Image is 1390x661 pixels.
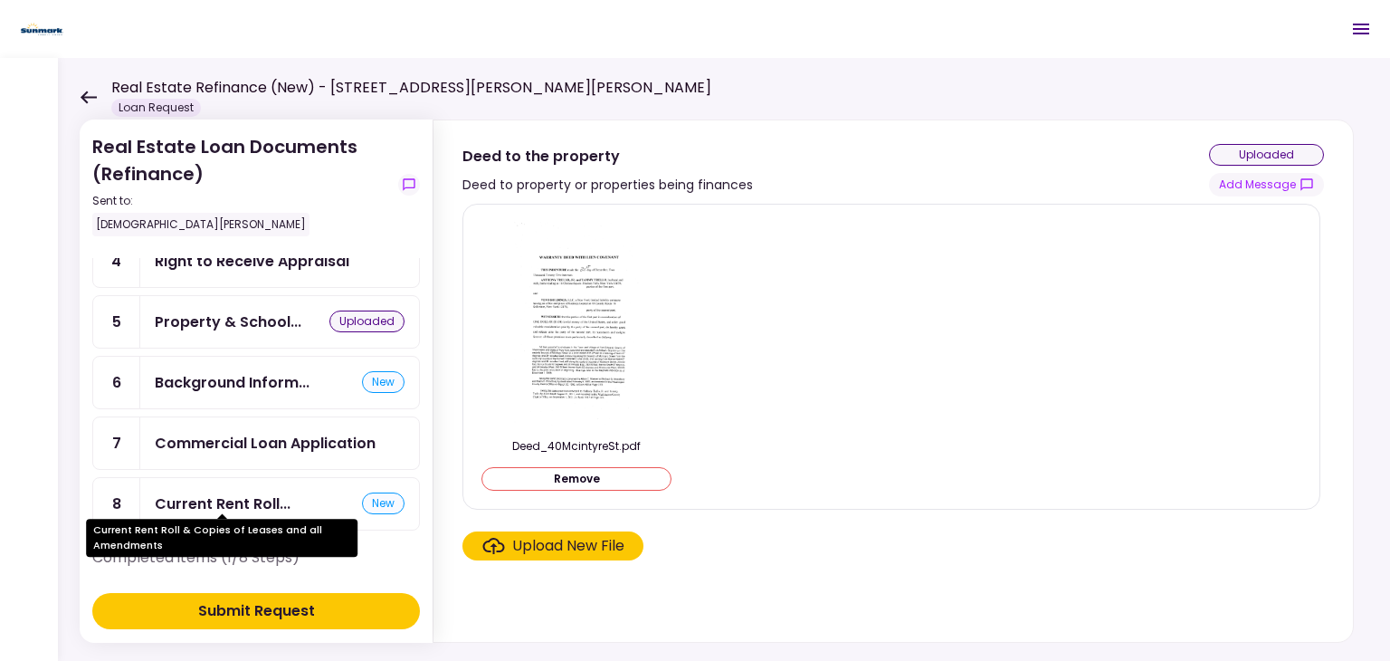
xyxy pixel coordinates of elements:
div: 7 [93,417,140,469]
div: Deed_40McintyreSt.pdf [481,438,671,455]
div: Property & School Tax Bills [155,311,301,333]
a: 7Commercial Loan Application [92,417,420,470]
div: Deed to the propertyDeed to property or properties being financesuploadedshow-messagesDeed_40Mcin... [433,120,1354,643]
button: show-messages [1209,173,1324,196]
div: 8 [93,478,140,530]
a: 8Current Rent Roll & Copies of Leases and all Amendmentsnew [92,477,420,531]
div: Upload New File [512,535,624,557]
div: [DEMOGRAPHIC_DATA][PERSON_NAME] [92,213,309,236]
div: uploaded [329,311,405,332]
div: Deed to the property [462,145,753,168]
div: Real Estate Loan Documents (Refinance) [92,133,391,236]
div: Right to Receive Appraisal [155,250,349,273]
a: 4Right to Receive Appraisal [92,235,420,288]
div: Deed to property or properties being finances [462,174,753,196]
div: Sent to: [92,193,391,209]
button: Submit Request [92,593,420,629]
div: Background Information – Borrower/Guarantor profile [155,371,309,394]
div: 5 [93,296,140,348]
h1: Real Estate Refinance (New) - [STREET_ADDRESS][PERSON_NAME][PERSON_NAME] [111,77,711,99]
button: Remove [481,467,671,491]
div: 4 [93,235,140,287]
a: 6Background Information – Borrower/Guarantor profile new [92,356,420,409]
div: uploaded [1209,144,1324,166]
button: show-messages [398,174,420,196]
div: Submit Request [198,600,315,622]
div: Current Rent Roll & Copies of Leases and all Amendments [86,519,357,557]
img: Partner icon [18,15,66,43]
div: Commercial Loan Application [155,432,376,455]
button: Open menu [1339,7,1383,51]
div: Loan Request [111,99,201,117]
div: Current Rent Roll & Copies of Leases and all Amendments [155,493,290,515]
div: 6 [93,357,140,408]
div: new [362,371,405,393]
a: 5Property & School Tax Billsuploaded [92,295,420,349]
div: Completed items (1/8 Steps) [92,547,420,583]
span: Click here to upload the required document [462,532,643,560]
div: new [362,493,405,514]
